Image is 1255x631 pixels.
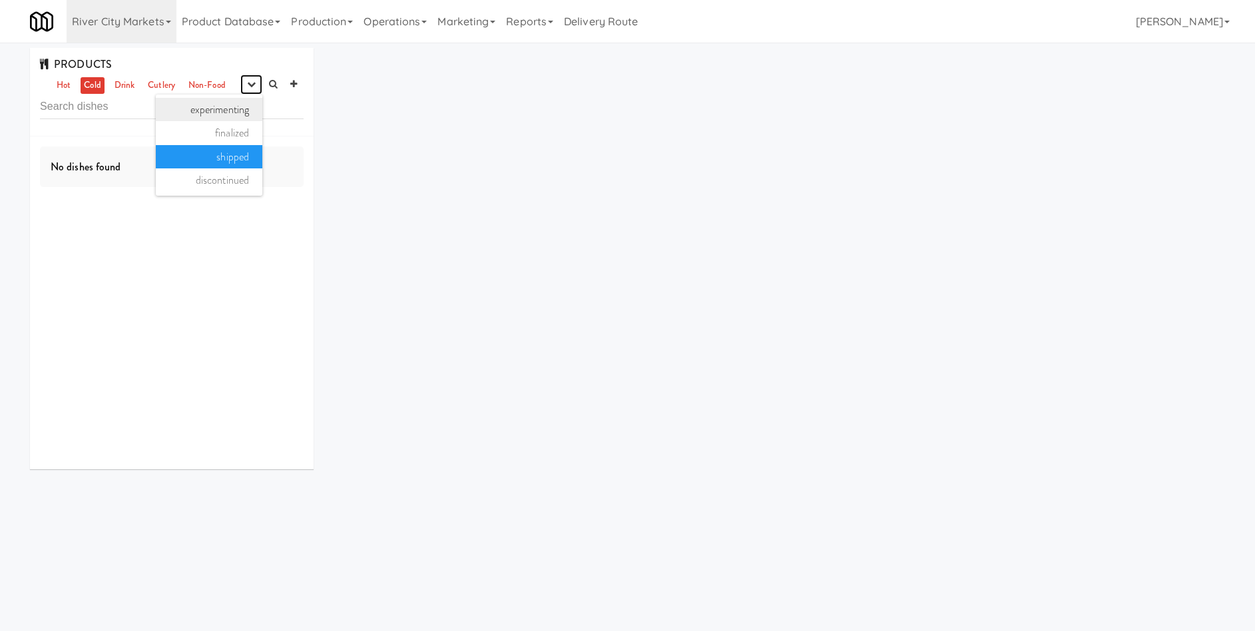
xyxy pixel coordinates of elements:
a: discontinued [156,168,262,192]
img: Micromart [30,10,53,33]
span: PRODUCTS [40,57,112,72]
a: Cold [81,77,104,94]
a: Hot [53,77,74,94]
a: shipped [156,145,262,169]
a: finalized [156,121,262,145]
a: experimenting [156,98,262,122]
a: Cutlery [144,77,178,94]
div: No dishes found [40,146,304,188]
input: Search dishes [40,95,304,119]
a: Non-Food [185,77,229,94]
a: Drink [111,77,138,94]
